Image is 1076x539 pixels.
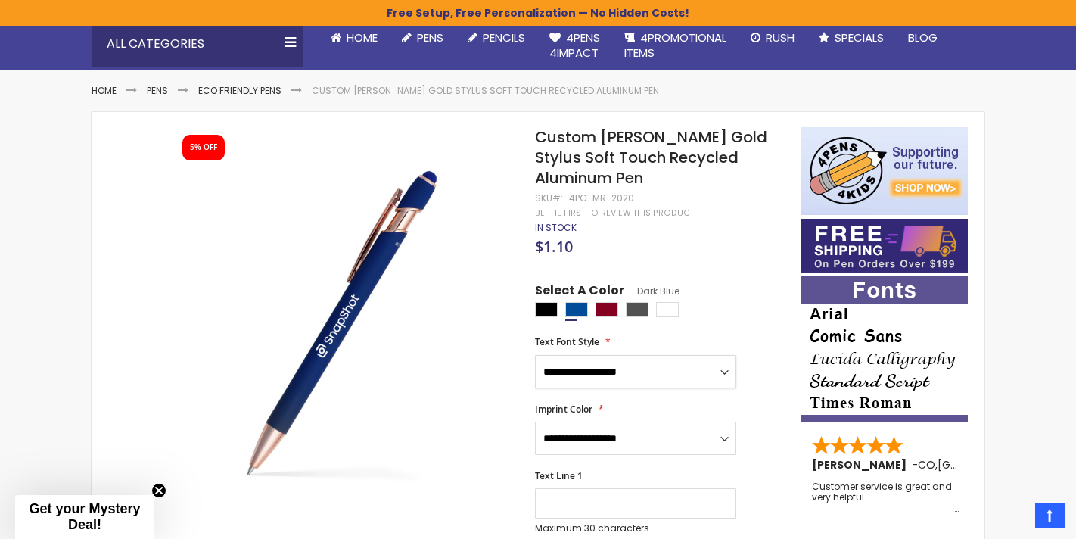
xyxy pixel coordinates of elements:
[624,30,726,61] span: 4PROMOTIONAL ITEMS
[535,302,558,317] div: Black
[535,222,577,234] div: Availability
[319,21,390,55] a: Home
[535,207,694,219] a: Be the first to review this product
[535,335,599,348] span: Text Font Style
[565,302,588,317] div: Dark Blue
[535,282,624,303] span: Select A Color
[15,495,154,539] div: Get your Mystery Deal!Close teaser
[626,302,648,317] div: Gunmetal
[190,142,217,153] div: 5% OFF
[624,285,679,298] span: Dark Blue
[807,21,896,55] a: Specials
[151,483,166,498] button: Close teaser
[951,498,1076,539] iframe: Google Customer Reviews
[417,30,443,45] span: Pens
[912,457,1049,472] span: - ,
[535,403,592,416] span: Imprint Color
[612,21,739,70] a: 4PROMOTIONALITEMS
[92,84,117,97] a: Home
[812,481,959,514] div: Customer service is great and very helpful
[535,522,736,534] p: Maximum 30 characters
[801,127,968,215] img: 4pens 4 kids
[908,30,938,45] span: Blog
[569,192,634,204] div: 4PG-MR-2020
[896,21,950,55] a: Blog
[347,30,378,45] span: Home
[812,457,912,472] span: [PERSON_NAME]
[312,85,659,97] li: Custom [PERSON_NAME] Gold Stylus Soft Touch Recycled Aluminum Pen
[549,30,600,61] span: 4Pens 4impact
[535,192,563,204] strong: SKU
[766,30,795,45] span: Rush
[535,236,573,257] span: $1.10
[835,30,884,45] span: Specials
[198,84,281,97] a: Eco Friendly Pens
[535,221,577,234] span: In stock
[483,30,525,45] span: Pencils
[739,21,807,55] a: Rush
[918,457,935,472] span: CO
[169,149,515,495] img: 4pg-mr-2020-lexi-satin-touch-stylus-pen_dark_blue_1.jpg
[390,21,456,55] a: Pens
[535,126,767,188] span: Custom [PERSON_NAME] Gold Stylus Soft Touch Recycled Aluminum Pen
[29,501,140,532] span: Get your Mystery Deal!
[456,21,537,55] a: Pencils
[938,457,1049,472] span: [GEOGRAPHIC_DATA]
[535,469,583,482] span: Text Line 1
[656,302,679,317] div: White
[92,21,303,67] div: All Categories
[596,302,618,317] div: Burgundy
[801,219,968,273] img: Free shipping on orders over $199
[147,84,168,97] a: Pens
[801,276,968,422] img: font-personalization-examples
[537,21,612,70] a: 4Pens4impact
